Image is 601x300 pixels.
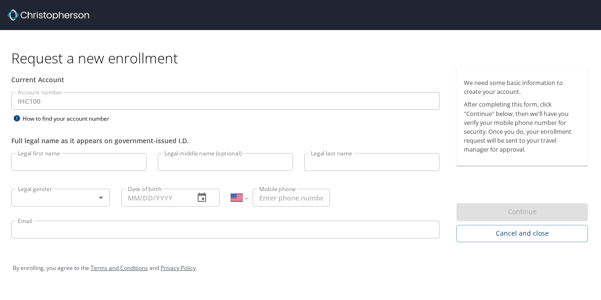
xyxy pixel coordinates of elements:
p: We need some basic information to create your account. [464,78,580,96]
div: By enrolling, you agree to the and . [13,256,588,280]
a: Privacy Policy [161,264,196,272]
button: Cancel and close [456,225,588,242]
div: ​ [11,189,110,207]
p: After completing this form, click "Continue" below, then we'll have you verify your mobile phone ... [464,100,580,154]
div: Current Account [11,75,439,85]
a: Terms and Conditions [91,264,148,272]
input: Enter phone number [253,189,330,207]
img: cbt logo [8,9,89,21]
span: Cancel and close [464,228,580,239]
div: How to find your account number [11,113,129,124]
h1: Request a new enrollment [11,49,595,67]
input: MM/DD/YYYY [121,189,187,207]
div: Full legal name as it appears on government-issued I.D. [11,136,439,146]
